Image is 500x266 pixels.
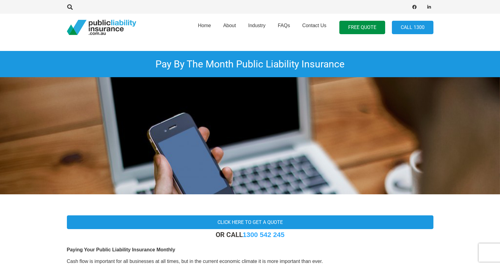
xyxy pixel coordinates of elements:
a: Search [64,4,76,10]
a: LinkedIn [425,3,433,11]
a: Call 1300 [392,21,433,34]
a: FAQs [272,12,296,43]
span: Home [198,23,211,28]
strong: OR CALL [216,231,285,239]
a: Facebook [410,3,419,11]
a: Home [192,12,217,43]
a: Industry [242,12,272,43]
a: 1300 542 245 [243,231,285,239]
span: About [223,23,236,28]
p: Cash flow is important for all businesses at all times, but in the current economic climate it is... [67,258,433,265]
a: Contact Us [296,12,332,43]
span: Industry [248,23,265,28]
span: Contact Us [302,23,326,28]
a: About [217,12,242,43]
a: pli_logotransparent [67,20,136,35]
b: Paying Your Public Liability Insurance Monthly [67,247,175,252]
span: FAQs [278,23,290,28]
a: Click here to get a quote [67,215,433,229]
a: FREE QUOTE [339,21,385,34]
